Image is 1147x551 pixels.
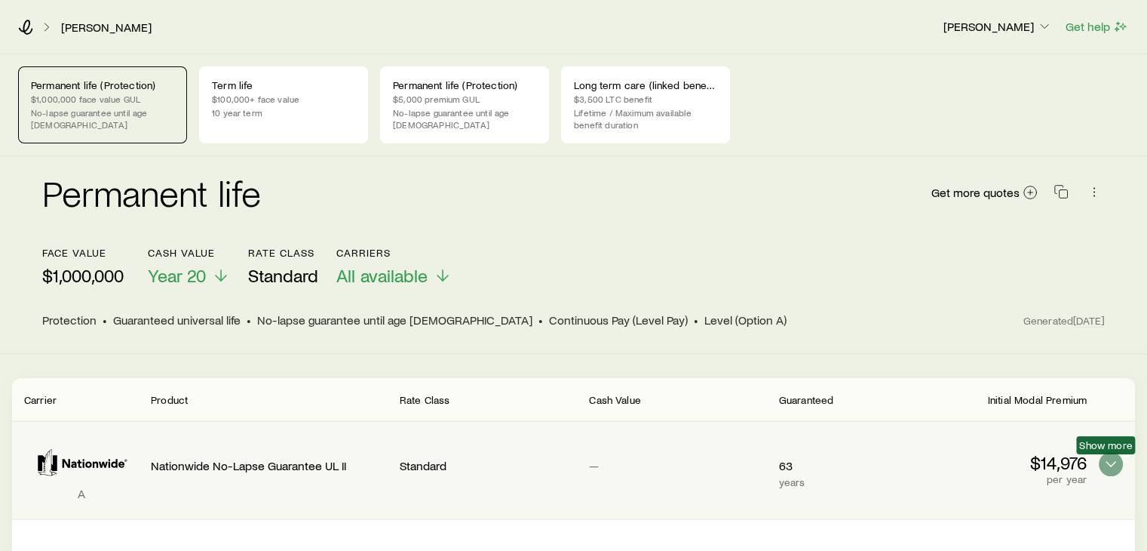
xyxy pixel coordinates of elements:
span: [DATE] [1073,314,1105,328]
a: Get more quotes [931,184,1038,202]
span: Continuous Pay (Level Pay) [549,312,688,328]
p: Permanent life (Protection) [31,79,174,91]
a: Permanent life (Protection)$1,000,000 face value GULNo-lapse guarantee until age [DEMOGRAPHIC_DATA] [18,66,187,143]
button: [PERSON_NAME] [943,18,1053,36]
p: years [779,476,897,488]
p: $3,500 LTC benefit [574,93,717,105]
p: $1,000,000 [42,265,124,286]
p: A [24,486,139,501]
span: Initial Modal Premium [988,393,1087,406]
p: face value [42,247,124,259]
p: Long term care (linked benefit) [574,79,717,91]
span: Standard [248,265,318,286]
span: All available [336,265,428,286]
p: per year [909,473,1087,485]
span: Product [151,393,188,406]
p: Term life [212,79,355,91]
span: Guaranteed universal life [113,312,241,328]
p: [PERSON_NAME] [943,19,1052,34]
span: • [538,312,543,328]
p: $1,000,000 face value GUL [31,93,174,105]
p: Carriers [336,247,452,259]
p: $5,000 premium GUL [393,93,536,105]
p: Lifetime / Maximum available benefit duration [574,106,717,131]
span: • [694,312,698,328]
a: Term life$100,000+ face value10 year term [199,66,368,143]
span: Carrier [24,393,57,406]
p: Rate Class [248,247,318,259]
button: Get help [1065,18,1129,35]
button: CarriersAll available [336,247,452,287]
p: Nationwide No-Lapse Guarantee UL II [151,458,388,473]
p: No-lapse guarantee until age [DEMOGRAPHIC_DATA] [31,106,174,131]
p: Cash Value [148,247,230,259]
span: Rate Class [400,393,450,406]
span: No-lapse guarantee until age [DEMOGRAPHIC_DATA] [257,312,532,328]
span: Cash Value [589,393,641,406]
span: Year 20 [148,265,206,286]
span: Level (Option A) [704,312,787,328]
span: • [247,312,251,328]
span: Get more quotes [931,186,1020,199]
a: Long term care (linked benefit)$3,500 LTC benefitLifetime / Maximum available benefit duration [561,66,730,143]
span: • [103,312,107,328]
p: No-lapse guarantee until age [DEMOGRAPHIC_DATA] [393,106,536,131]
span: Show more [1079,439,1132,451]
p: $100,000+ face value [212,93,355,105]
p: 63 [779,458,897,473]
button: Rate ClassStandard [248,247,318,287]
h2: Permanent life [42,174,261,211]
p: 10 year term [212,106,355,119]
p: — [589,458,766,473]
button: Cash ValueYear 20 [148,247,230,287]
span: Generated [1023,314,1105,328]
p: $14,976 [909,452,1087,473]
a: [PERSON_NAME] [60,20,152,35]
p: Standard [400,458,577,473]
p: Permanent life (Protection) [393,79,536,91]
span: Protection [42,312,97,328]
span: Guaranteed [779,393,834,406]
a: Permanent life (Protection)$5,000 premium GULNo-lapse guarantee until age [DEMOGRAPHIC_DATA] [380,66,549,143]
